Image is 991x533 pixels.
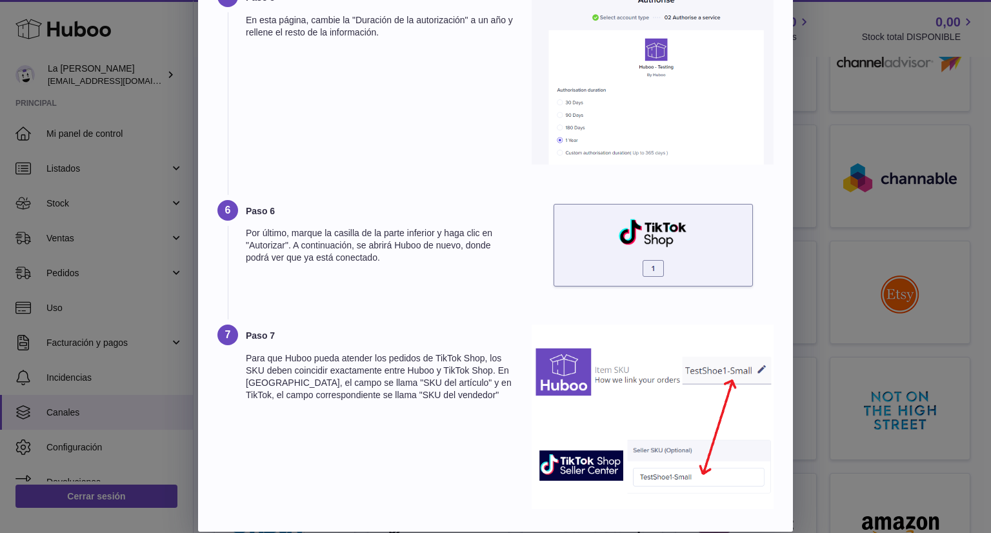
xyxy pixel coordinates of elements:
[532,325,774,509] img: Imagen de referencia del paso 7
[246,330,515,342] h3: Paso 7
[549,200,757,290] img: Imagen de referencia del paso 6
[246,205,515,217] h3: Paso 6
[246,14,515,39] p: En esta página, cambie la "Duración de la autorización" a un año y rellene el resto de la informa...
[246,352,515,401] p: Para que Huboo pueda atender los pedidos de TikTok Shop, los SKU deben coincidir exactamente entr...
[246,227,515,264] p: Por último, marque la casilla de la parte inferior y haga clic en "Autorizar". A continuación, se...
